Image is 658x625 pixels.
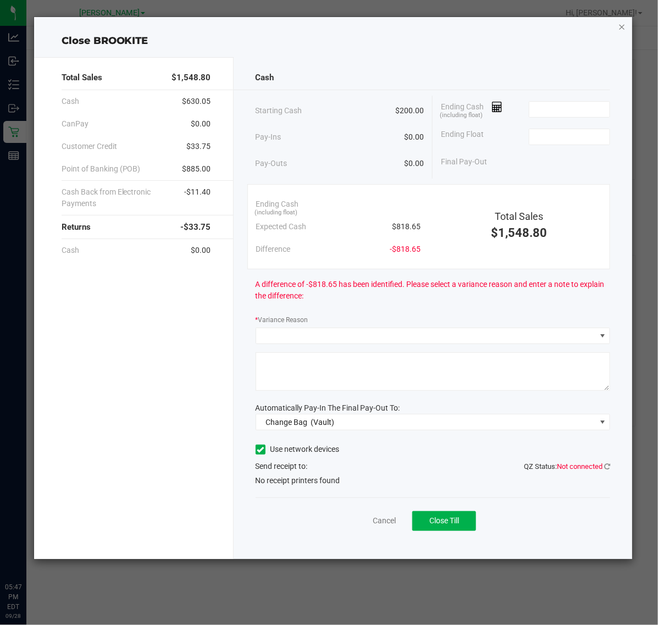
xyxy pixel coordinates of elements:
span: $200.00 [395,105,424,117]
span: Total Sales [495,211,544,222]
span: Difference [256,244,291,255]
span: Pay-Outs [256,158,287,169]
span: $1,548.80 [491,226,548,240]
span: $0.00 [191,245,211,256]
label: Variance Reason [256,315,308,325]
span: Ending Float [441,129,484,145]
span: (Vault) [311,418,334,427]
span: CanPay [62,118,89,130]
span: Expected Cash [256,221,307,233]
span: Send receipt to: [256,462,308,471]
div: Returns [62,215,211,239]
span: (including float) [440,111,483,120]
span: QZ Status: [524,462,610,471]
span: Automatically Pay-In The Final Pay-Out To: [256,403,400,412]
span: Cash [62,96,79,107]
span: Not connected [557,462,602,471]
span: Cash Back from Electronic Payments [62,186,185,209]
span: Point of Banking (POB) [62,163,141,175]
span: -$818.65 [390,244,421,255]
span: $33.75 [187,141,211,152]
span: Ending Cash [256,198,299,210]
span: Ending Cash [441,101,502,118]
span: Pay-Ins [256,131,281,143]
label: Use network devices [256,444,340,455]
span: Cash [62,245,79,256]
span: (including float) [255,208,298,218]
span: $1,548.80 [172,71,211,84]
div: Close BROOKITE [34,34,633,48]
span: $885.00 [183,163,211,175]
span: A difference of -$818.65 has been identified. Please select a variance reason and enter a note to... [256,279,611,302]
span: $0.00 [191,118,211,130]
span: Final Pay-Out [441,156,487,168]
span: $0.00 [404,131,424,143]
span: Total Sales [62,71,102,84]
a: Cancel [373,515,396,527]
span: $818.65 [392,221,421,233]
span: Close Till [429,516,459,525]
span: Starting Cash [256,105,302,117]
span: No receipt printers found [256,475,340,486]
button: Close Till [412,511,476,531]
span: -$11.40 [185,186,211,209]
span: Change Bag [266,418,307,427]
span: -$33.75 [181,221,211,234]
span: Customer Credit [62,141,117,152]
span: Cash [256,71,274,84]
span: $630.05 [183,96,211,107]
span: $0.00 [404,158,424,169]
